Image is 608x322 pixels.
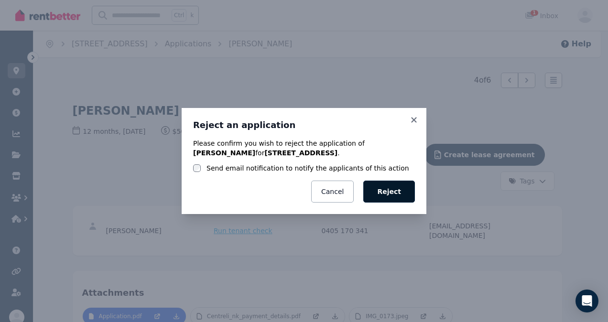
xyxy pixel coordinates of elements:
[575,290,598,312] div: Open Intercom Messenger
[193,149,255,157] b: [PERSON_NAME]
[311,181,354,203] button: Cancel
[193,119,415,131] h3: Reject an application
[363,181,415,203] button: Reject
[206,163,409,173] label: Send email notification to notify the applicants of this action
[193,139,415,158] p: Please confirm you wish to reject the application of for .
[264,149,337,157] b: [STREET_ADDRESS]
